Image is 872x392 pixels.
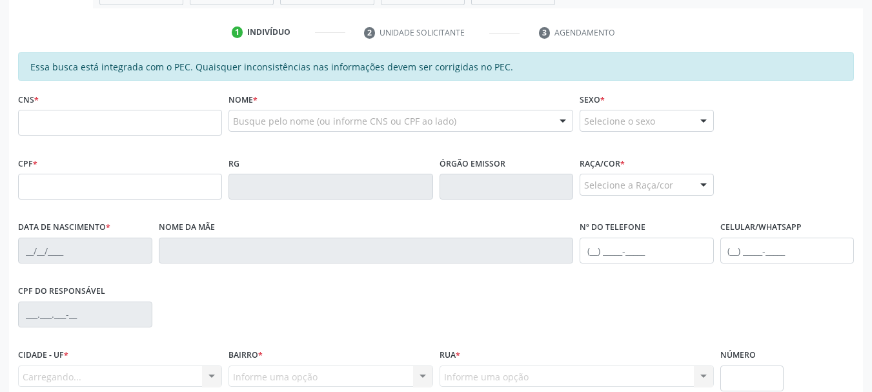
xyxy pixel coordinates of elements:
div: 1 [232,26,243,38]
label: Rua [440,346,460,366]
input: (__) _____-_____ [720,238,855,263]
label: Raça/cor [580,154,625,174]
label: Nome [228,90,258,110]
label: RG [228,154,239,174]
label: Bairro [228,346,263,366]
span: Selecione a Raça/cor [584,178,673,192]
div: Essa busca está integrada com o PEC. Quaisquer inconsistências nas informações devem ser corrigid... [18,52,854,81]
label: CPF [18,154,37,174]
span: Busque pelo nome (ou informe CNS ou CPF ao lado) [233,114,456,128]
div: Indivíduo [247,26,290,38]
label: Número [720,346,756,366]
input: (__) _____-_____ [580,238,714,263]
label: Celular/WhatsApp [720,218,802,238]
label: Órgão emissor [440,154,505,174]
label: Nome da mãe [159,218,215,238]
label: CPF do responsável [18,282,105,302]
label: Nº do Telefone [580,218,645,238]
label: CNS [18,90,39,110]
label: Sexo [580,90,605,110]
input: ___.___.___-__ [18,302,152,327]
label: Data de nascimento [18,218,110,238]
input: __/__/____ [18,238,152,263]
span: Selecione o sexo [584,114,655,128]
